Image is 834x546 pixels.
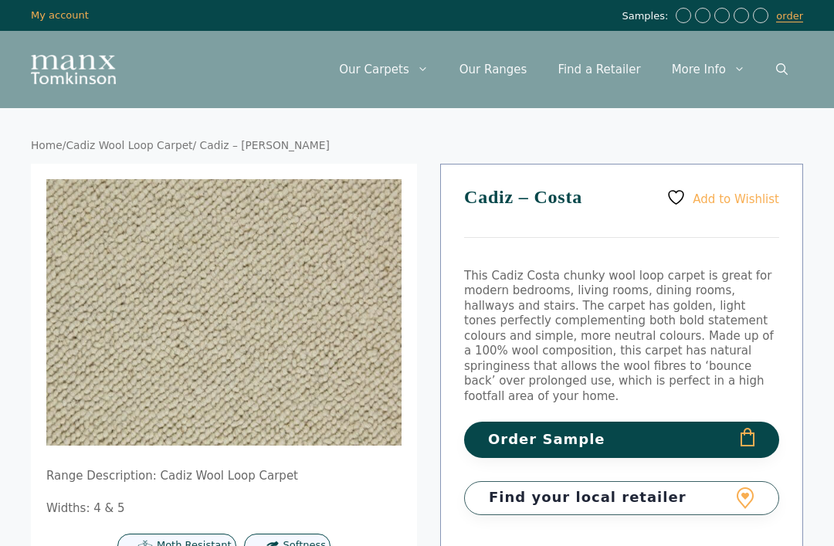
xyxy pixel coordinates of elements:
[656,46,761,93] a: More Info
[46,469,402,484] p: Range Description: Cadiz Wool Loop Carpet
[464,269,779,405] p: This Cadiz Costa chunky wool loop carpet is great for modern bedrooms, living rooms, dining rooms...
[31,139,803,153] nav: Breadcrumb
[31,55,116,84] img: Manx Tomkinson
[464,481,779,514] a: Find your local retailer
[324,46,444,93] a: Our Carpets
[464,422,779,458] button: Order Sample
[31,139,63,151] a: Home
[776,10,803,22] a: order
[46,501,402,517] p: Widths: 4 & 5
[693,192,779,205] span: Add to Wishlist
[324,46,803,93] nav: Primary
[31,9,89,21] a: My account
[622,10,672,23] span: Samples:
[66,139,192,151] a: Cadiz Wool Loop Carpet
[761,46,803,93] a: Open Search Bar
[542,46,656,93] a: Find a Retailer
[666,188,779,207] a: Add to Wishlist
[464,188,779,238] h1: Cadiz – Costa
[444,46,543,93] a: Our Ranges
